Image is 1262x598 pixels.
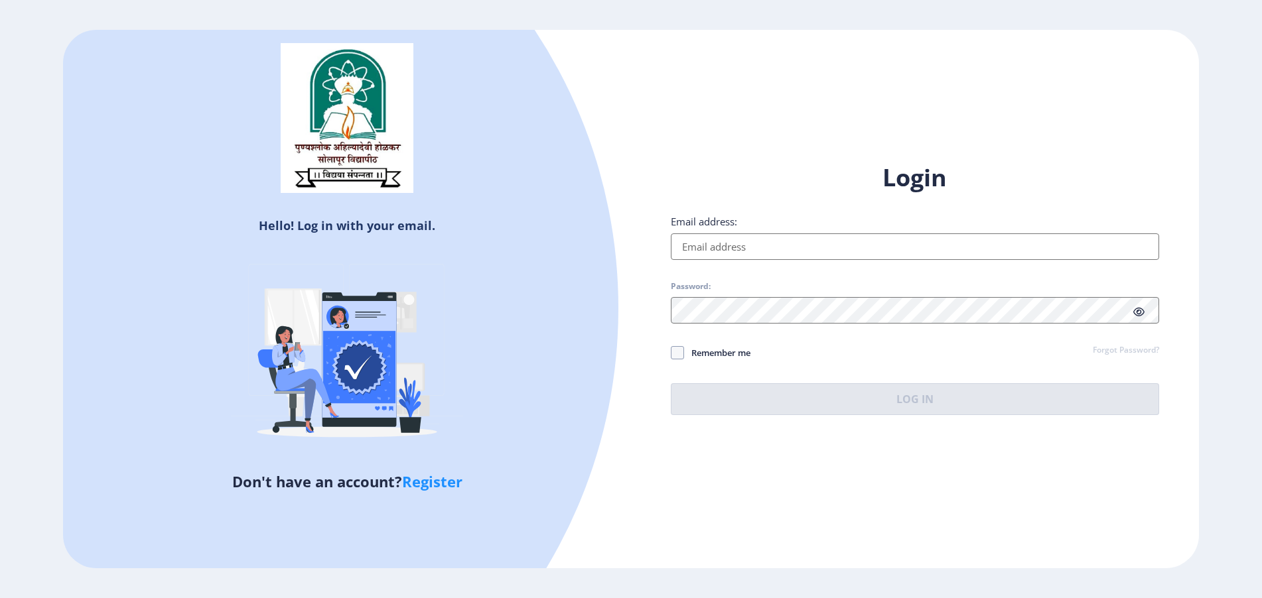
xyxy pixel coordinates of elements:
[671,383,1159,415] button: Log In
[671,162,1159,194] h1: Login
[1093,345,1159,357] a: Forgot Password?
[671,215,737,228] label: Email address:
[684,345,750,361] span: Remember me
[231,239,463,471] img: Verified-rafiki.svg
[671,233,1159,260] input: Email address
[671,281,711,292] label: Password:
[402,471,462,491] a: Register
[281,43,413,193] img: sulogo.png
[73,471,621,492] h5: Don't have an account?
